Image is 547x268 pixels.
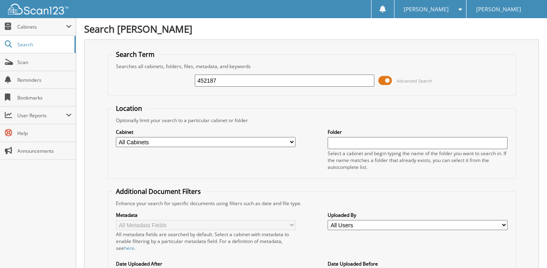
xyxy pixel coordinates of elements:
legend: Search Term [112,50,159,59]
div: Optionally limit your search to a particular cabinet or folder [112,117,512,124]
label: Metadata [116,212,296,218]
label: Date Uploaded After [116,260,296,267]
span: [PERSON_NAME] [476,7,521,12]
div: Searches all cabinets, folders, files, metadata, and keywords [112,63,512,70]
span: Advanced Search [396,78,432,84]
label: Cabinet [116,129,296,135]
div: All metadata fields are searched by default. Select a cabinet with metadata to enable filtering b... [116,231,296,251]
span: [PERSON_NAME] [404,7,449,12]
label: Date Uploaded Before [328,260,508,267]
img: scan123-logo-white.svg [8,4,68,15]
a: here [124,245,134,251]
span: Help [17,130,72,137]
span: Cabinets [17,23,66,30]
span: Search [17,41,70,48]
div: Enhance your search for specific documents using filters such as date and file type. [112,200,512,207]
legend: Additional Document Filters [112,187,205,196]
iframe: Chat Widget [507,229,547,268]
span: Announcements [17,148,72,154]
span: Scan [17,59,72,66]
div: Select a cabinet and begin typing the name of the folder you want to search in. If the name match... [328,150,508,170]
label: Uploaded By [328,212,508,218]
span: User Reports [17,112,66,119]
legend: Location [112,104,146,113]
span: Reminders [17,77,72,83]
label: Folder [328,129,508,135]
span: Bookmarks [17,94,72,101]
h1: Search [PERSON_NAME] [84,22,539,35]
